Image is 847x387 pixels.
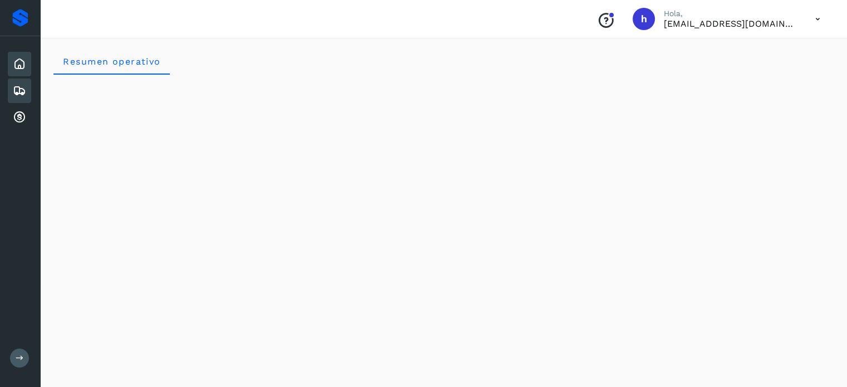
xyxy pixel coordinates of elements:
p: Hola, [664,9,797,18]
div: Inicio [8,52,31,76]
div: Embarques [8,79,31,103]
span: Resumen operativo [62,56,161,67]
p: hpichardo@karesan.com.mx [664,18,797,29]
div: Cuentas por cobrar [8,105,31,130]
